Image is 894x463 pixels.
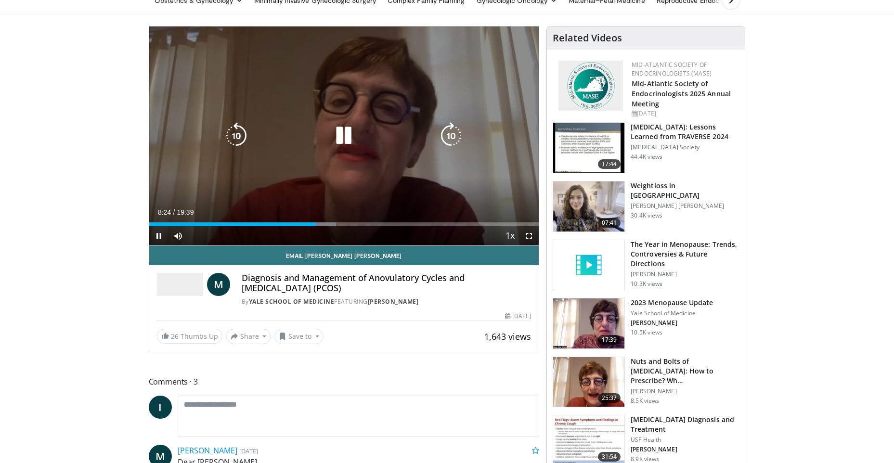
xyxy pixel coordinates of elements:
[631,202,739,210] p: [PERSON_NAME] [PERSON_NAME]
[207,273,230,296] a: M
[632,61,712,77] a: Mid-Atlantic Society of Endocrinologists (MASE)
[553,123,624,173] img: 1317c62a-2f0d-4360-bee0-b1bff80fed3c.150x105_q85_crop-smart_upscale.jpg
[239,447,258,455] small: [DATE]
[177,208,194,216] span: 19:39
[242,297,531,306] div: By FEATURING
[553,32,622,44] h4: Related Videos
[631,309,713,317] p: Yale School of Medicine
[631,397,659,405] p: 8.5K views
[558,61,623,111] img: f382488c-070d-4809-84b7-f09b370f5972.png.150x105_q85_autocrop_double_scale_upscale_version-0.2.png
[553,240,739,291] a: The Year in Menopause: Trends, Controversies & Future Directions [PERSON_NAME] 10.3K views
[553,357,739,408] a: 25:37 Nuts and Bolts of [MEDICAL_DATA]: How to Prescribe? Wh… [PERSON_NAME] 8.5K views
[632,79,731,108] a: Mid-Atlantic Society of Endocrinologists 2025 Annual Meeting
[631,446,739,453] p: [PERSON_NAME]
[598,335,621,345] span: 17:39
[553,240,624,290] img: video_placeholder_short.svg
[505,312,531,321] div: [DATE]
[168,226,188,245] button: Mute
[158,208,171,216] span: 8:24
[632,109,737,118] div: [DATE]
[631,329,662,336] p: 10.5K views
[631,455,659,463] p: 8.9K views
[631,270,739,278] p: [PERSON_NAME]
[553,181,624,231] img: 9983fed1-7565-45be-8934-aef1103ce6e2.150x105_q85_crop-smart_upscale.jpg
[598,393,621,403] span: 25:37
[500,226,519,245] button: Playback Rate
[631,143,739,151] p: [MEDICAL_DATA] Society
[242,273,531,294] h4: Diagnosis and Management of Anovulatory Cycles and [MEDICAL_DATA] (PCOS)
[157,329,222,344] a: 26 Thumbs Up
[553,122,739,173] a: 17:44 [MEDICAL_DATA]: Lessons Learned from TRAVERSE 2024 [MEDICAL_DATA] Society 44.4K views
[226,329,271,344] button: Share
[173,208,175,216] span: /
[274,329,324,344] button: Save to
[631,436,739,444] p: USF Health
[631,240,739,269] h3: The Year in Menopause: Trends, Controversies & Future Directions
[553,298,624,348] img: 1b7e2ecf-010f-4a61-8cdc-5c411c26c8d3.150x105_q85_crop-smart_upscale.jpg
[631,280,662,288] p: 10.3K views
[149,396,172,419] a: I
[553,298,739,349] a: 17:39 2023 Menopause Update Yale School of Medicine [PERSON_NAME] 10.5K views
[598,452,621,462] span: 31:54
[631,357,739,386] h3: Nuts and Bolts of [MEDICAL_DATA]: How to Prescribe? Wh…
[598,218,621,228] span: 07:41
[553,357,624,407] img: cb5405ec-6982-4b29-8b72-c8ebfd494d45.150x105_q85_crop-smart_upscale.jpg
[631,181,739,200] h3: Weightloss in [GEOGRAPHIC_DATA]
[249,297,335,306] a: Yale School of Medicine
[484,331,531,342] span: 1,643 views
[149,26,539,246] video-js: Video Player
[178,445,237,456] a: [PERSON_NAME]
[368,297,419,306] a: [PERSON_NAME]
[631,212,662,219] p: 30.4K views
[149,226,168,245] button: Pause
[553,181,739,232] a: 07:41 Weightloss in [GEOGRAPHIC_DATA] [PERSON_NAME] [PERSON_NAME] 30.4K views
[157,273,203,296] img: Yale School of Medicine
[171,332,179,341] span: 26
[631,319,713,327] p: [PERSON_NAME]
[149,375,540,388] span: Comments 3
[149,246,539,265] a: Email [PERSON_NAME] [PERSON_NAME]
[631,122,739,141] h3: [MEDICAL_DATA]: Lessons Learned from TRAVERSE 2024
[631,415,739,434] h3: [MEDICAL_DATA] Diagnosis and Treatment
[598,159,621,169] span: 17:44
[149,222,539,226] div: Progress Bar
[631,298,713,308] h3: 2023 Menopause Update
[519,226,539,245] button: Fullscreen
[631,387,739,395] p: [PERSON_NAME]
[631,153,662,161] p: 44.4K views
